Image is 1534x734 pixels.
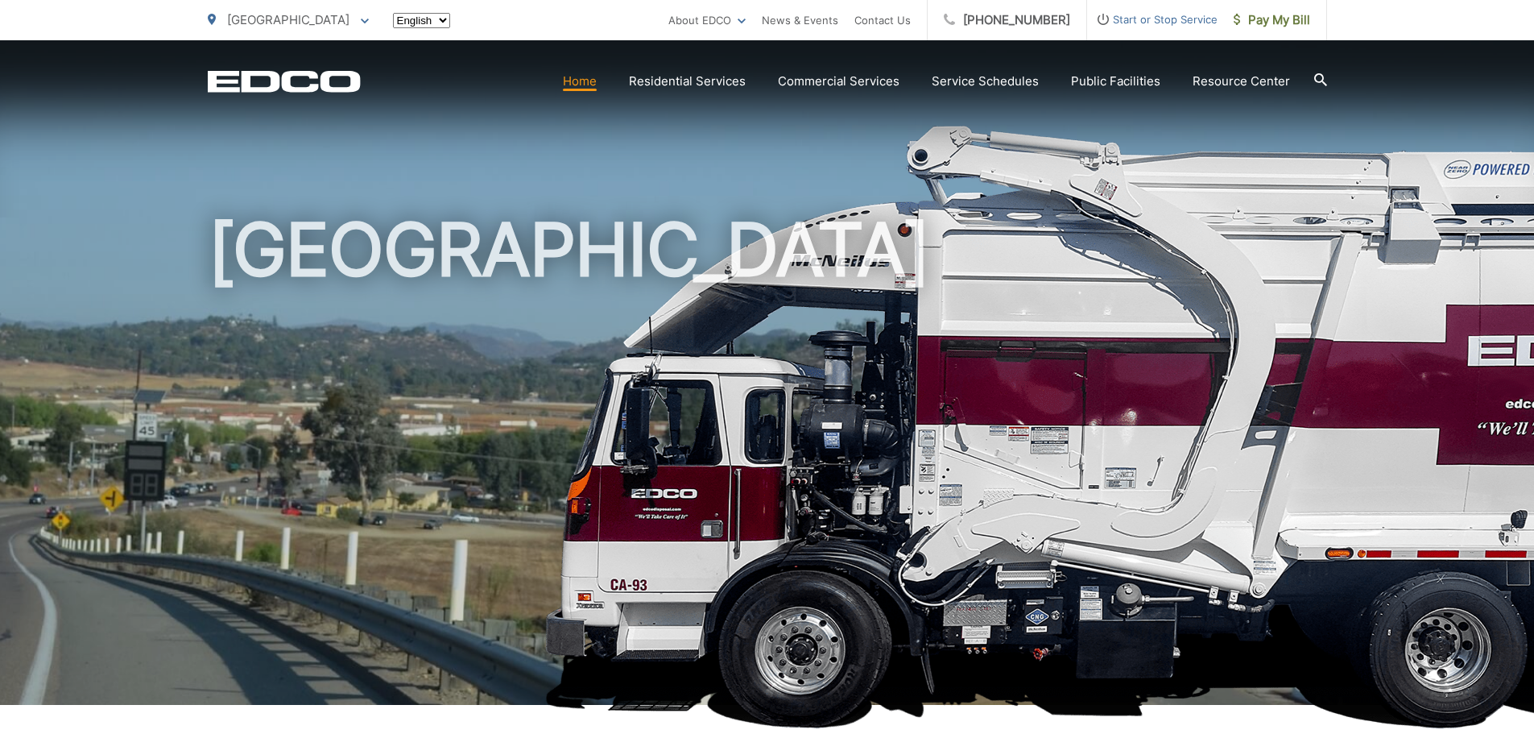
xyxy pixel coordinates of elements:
[932,72,1039,91] a: Service Schedules
[227,12,349,27] span: [GEOGRAPHIC_DATA]
[1071,72,1160,91] a: Public Facilities
[668,10,746,30] a: About EDCO
[629,72,746,91] a: Residential Services
[1234,10,1310,30] span: Pay My Bill
[208,70,361,93] a: EDCD logo. Return to the homepage.
[762,10,838,30] a: News & Events
[778,72,899,91] a: Commercial Services
[1193,72,1290,91] a: Resource Center
[208,209,1327,719] h1: [GEOGRAPHIC_DATA]
[854,10,911,30] a: Contact Us
[393,13,450,28] select: Select a language
[563,72,597,91] a: Home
